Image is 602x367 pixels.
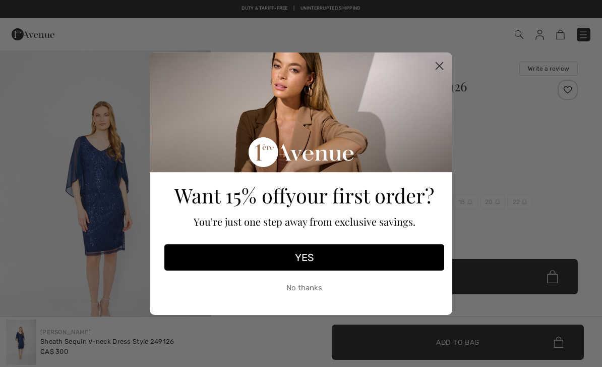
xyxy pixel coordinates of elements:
[431,57,448,75] button: Close dialog
[194,215,415,228] span: You're just one step away from exclusive savings.
[164,276,444,301] button: No thanks
[174,182,286,208] span: Want 15% off
[286,182,434,208] span: your first order?
[164,244,444,271] button: YES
